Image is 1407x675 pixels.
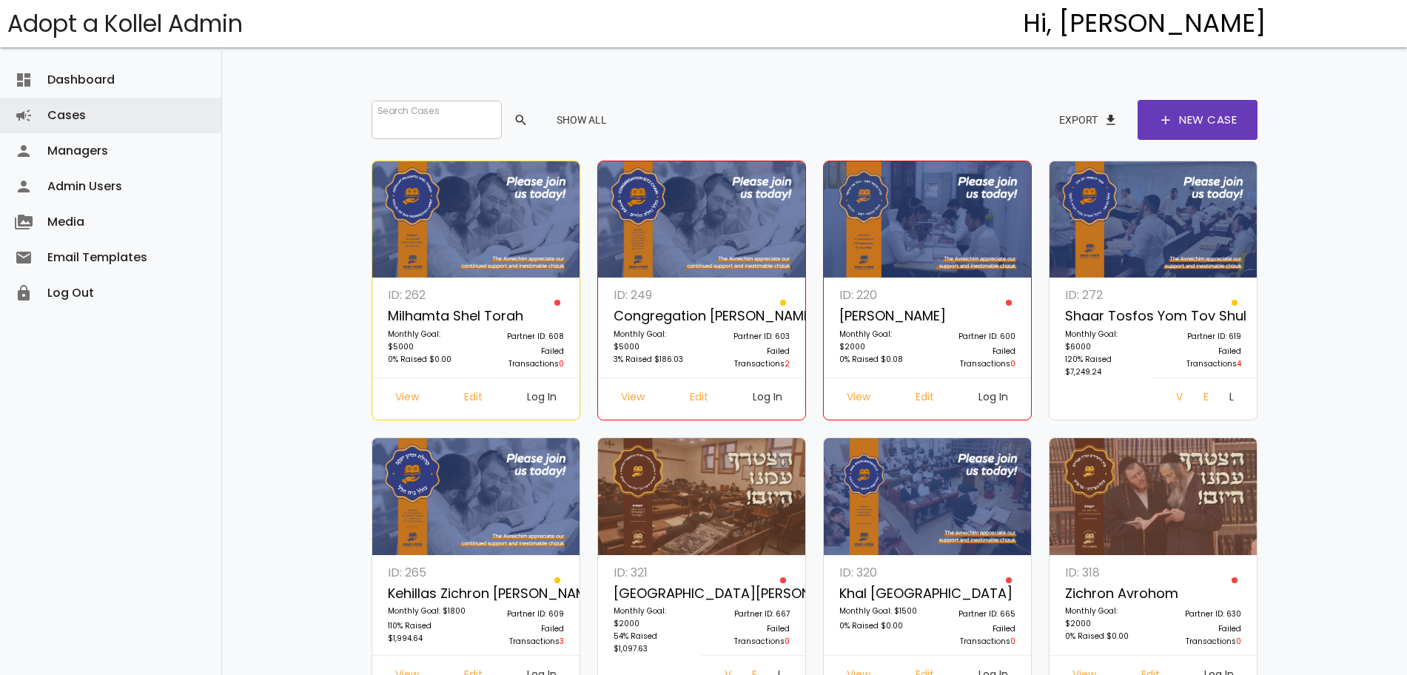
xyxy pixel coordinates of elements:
[452,386,494,412] a: Edit
[1153,285,1249,377] a: Partner ID: 619 Failed Transactions4
[678,386,720,412] a: Edit
[1010,636,1015,647] span: 0
[839,582,919,605] p: Khal [GEOGRAPHIC_DATA]
[1065,285,1145,305] p: ID: 272
[605,285,702,377] a: ID: 249 Congregation [PERSON_NAME] Monthly Goal: $5000 3% Raised $186.03
[598,161,806,278] img: nqT0rzcf2C.M5AQECmsOx.jpg
[372,438,580,555] img: MnsSBcA6lZ.y5WEhTf2vm.jpg
[515,386,568,412] a: Log In
[1158,100,1173,140] span: add
[1065,305,1145,328] p: Shaar Tosfos Yom Tov Shul
[502,107,537,133] button: search
[614,353,694,368] p: 3% Raised $186.03
[484,608,564,622] p: Partner ID: 609
[1023,10,1266,38] h4: Hi, [PERSON_NAME]
[967,386,1020,412] a: Log In
[741,386,794,412] a: Log In
[1153,562,1249,655] a: Partner ID: 630 Failed Transactions0
[545,107,619,133] button: Show All
[1010,358,1015,369] span: 0
[388,328,468,353] p: Monthly Goal: $5000
[1065,582,1145,605] p: Zichron Avrohom
[1161,330,1241,345] p: Partner ID: 619
[605,562,702,663] a: ID: 321 [GEOGRAPHIC_DATA][PERSON_NAME] Monthly Goal: $2000 54% Raised $1,097.63
[1065,353,1145,378] p: 120% Raised $7,249.24
[614,328,694,353] p: Monthly Goal: $5000
[839,328,919,353] p: Monthly Goal: $2000
[1050,161,1257,278] img: dNAusSJyMf.aPcVvrWX0D.jpg
[710,330,790,345] p: Partner ID: 603
[388,619,468,645] p: 110% Raised $1,994.64
[839,605,919,619] p: Monthly Goal: $1500
[388,305,468,328] p: Milhamta Shel Torah
[702,285,798,377] a: Partner ID: 603 Failed Transactions2
[514,107,528,133] span: search
[388,605,468,619] p: Monthly Goal: $1800
[904,386,946,412] a: Edit
[388,353,468,368] p: 0% Raised $0.00
[15,240,33,275] i: email
[614,305,694,328] p: Congregation [PERSON_NAME]
[614,562,694,582] p: ID: 321
[609,386,657,412] a: View
[839,619,919,634] p: 0% Raised $0.00
[839,353,919,368] p: 0% Raised $0.08
[1065,328,1145,353] p: Monthly Goal: $6000
[1065,630,1145,645] p: 0% Raised $0.00
[1104,107,1118,133] span: file_download
[614,630,694,655] p: 54% Raised $1,097.63
[1237,358,1241,369] span: 4
[484,622,564,648] p: Failed Transactions
[380,562,476,655] a: ID: 265 Kehillas Zichron [PERSON_NAME] of [GEOGRAPHIC_DATA] Monthly Goal: $1800 110% Raised $1,99...
[15,133,33,169] i: person
[927,562,1024,655] a: Partner ID: 665 Failed Transactions0
[1065,562,1145,582] p: ID: 318
[1164,386,1192,412] a: View
[484,345,564,370] p: Failed Transactions
[1057,562,1153,655] a: ID: 318 Zichron Avrohom Monthly Goal: $2000 0% Raised $0.00
[831,562,927,655] a: ID: 320 Khal [GEOGRAPHIC_DATA] Monthly Goal: $1500 0% Raised $0.00
[1218,386,1246,412] a: Log In
[1057,285,1153,386] a: ID: 272 Shaar Tosfos Yom Tov Shul Monthly Goal: $6000 120% Raised $7,249.24
[936,345,1015,370] p: Failed Transactions
[372,161,580,278] img: z9NQUo20Gg.X4VDNcvjTb.jpg
[839,562,919,582] p: ID: 320
[388,582,468,605] p: Kehillas Zichron [PERSON_NAME] of [GEOGRAPHIC_DATA]
[839,285,919,305] p: ID: 220
[710,345,790,370] p: Failed Transactions
[15,204,33,240] i: perm_media
[15,62,33,98] i: dashboard
[936,330,1015,345] p: Partner ID: 600
[710,622,790,648] p: Failed Transactions
[839,305,919,328] p: [PERSON_NAME]
[835,386,882,412] a: View
[702,562,798,655] a: Partner ID: 667 Failed Transactions0
[1161,345,1241,370] p: Failed Transactions
[15,275,33,311] i: lock
[614,285,694,305] p: ID: 249
[476,285,572,377] a: Partner ID: 608 Failed Transactions0
[824,161,1032,278] img: eZ1GN5Wkyp.nFMjrwL6EA.jpg
[936,608,1015,622] p: Partner ID: 665
[1065,605,1145,630] p: Monthly Goal: $2000
[1161,622,1241,648] p: Failed Transactions
[380,285,476,377] a: ID: 262 Milhamta Shel Torah Monthly Goal: $5000 0% Raised $0.00
[614,605,694,630] p: Monthly Goal: $2000
[15,98,33,133] i: campaign
[388,285,468,305] p: ID: 262
[1161,608,1241,622] p: Partner ID: 630
[1192,386,1218,412] a: Edit
[1047,107,1130,133] button: Exportfile_download
[476,562,572,655] a: Partner ID: 609 Failed Transactions3
[710,608,790,622] p: Partner ID: 667
[388,562,468,582] p: ID: 265
[927,285,1024,377] a: Partner ID: 600 Failed Transactions0
[1050,438,1257,555] img: zU3s7WA1Id.br1Pfgke9G.jpg
[383,386,431,412] a: View
[1138,100,1257,140] a: addNew Case
[559,358,564,369] span: 0
[824,438,1032,555] img: fzG2x0IRse.02jxZnzVDR.jpg
[785,358,790,369] span: 2
[15,169,33,204] i: person
[936,622,1015,648] p: Failed Transactions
